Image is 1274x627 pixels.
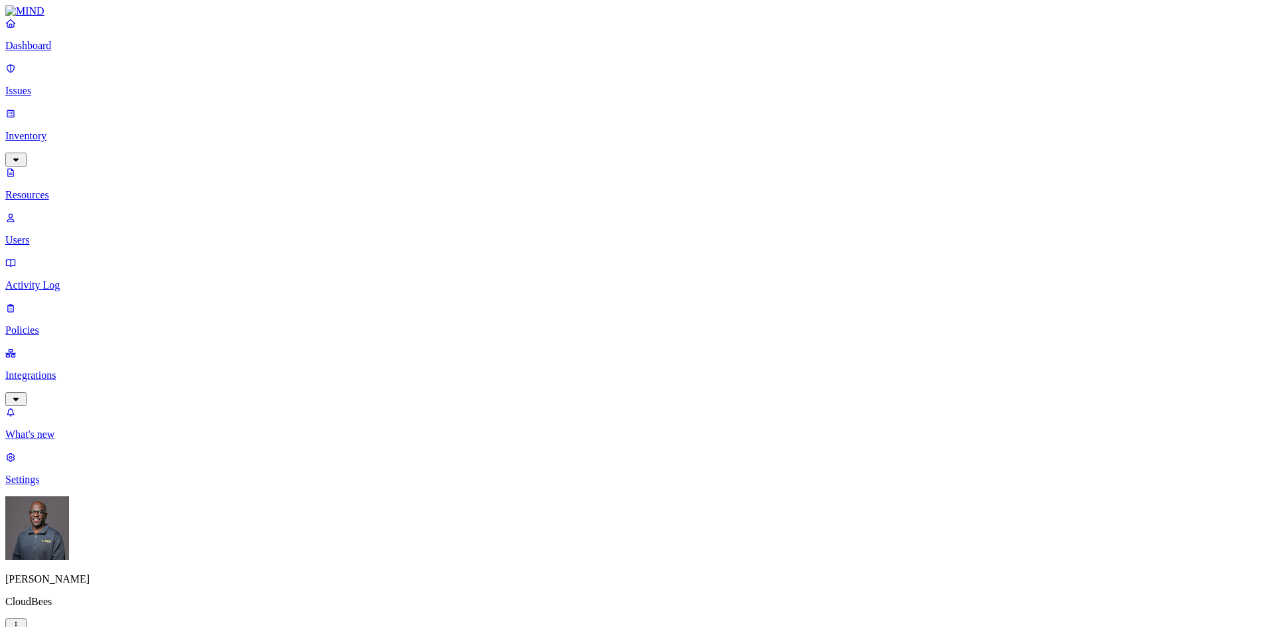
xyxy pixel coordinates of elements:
[5,234,1269,246] p: Users
[5,347,1269,404] a: Integrations
[5,5,44,17] img: MIND
[5,324,1269,336] p: Policies
[5,17,1269,52] a: Dashboard
[5,596,1269,608] p: CloudBees
[5,429,1269,441] p: What's new
[5,167,1269,201] a: Resources
[5,406,1269,441] a: What's new
[5,5,1269,17] a: MIND
[5,496,69,560] img: Gregory Thomas
[5,212,1269,246] a: Users
[5,474,1269,486] p: Settings
[5,107,1269,165] a: Inventory
[5,40,1269,52] p: Dashboard
[5,85,1269,97] p: Issues
[5,573,1269,585] p: [PERSON_NAME]
[5,257,1269,291] a: Activity Log
[5,62,1269,97] a: Issues
[5,189,1269,201] p: Resources
[5,302,1269,336] a: Policies
[5,451,1269,486] a: Settings
[5,279,1269,291] p: Activity Log
[5,130,1269,142] p: Inventory
[5,370,1269,382] p: Integrations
